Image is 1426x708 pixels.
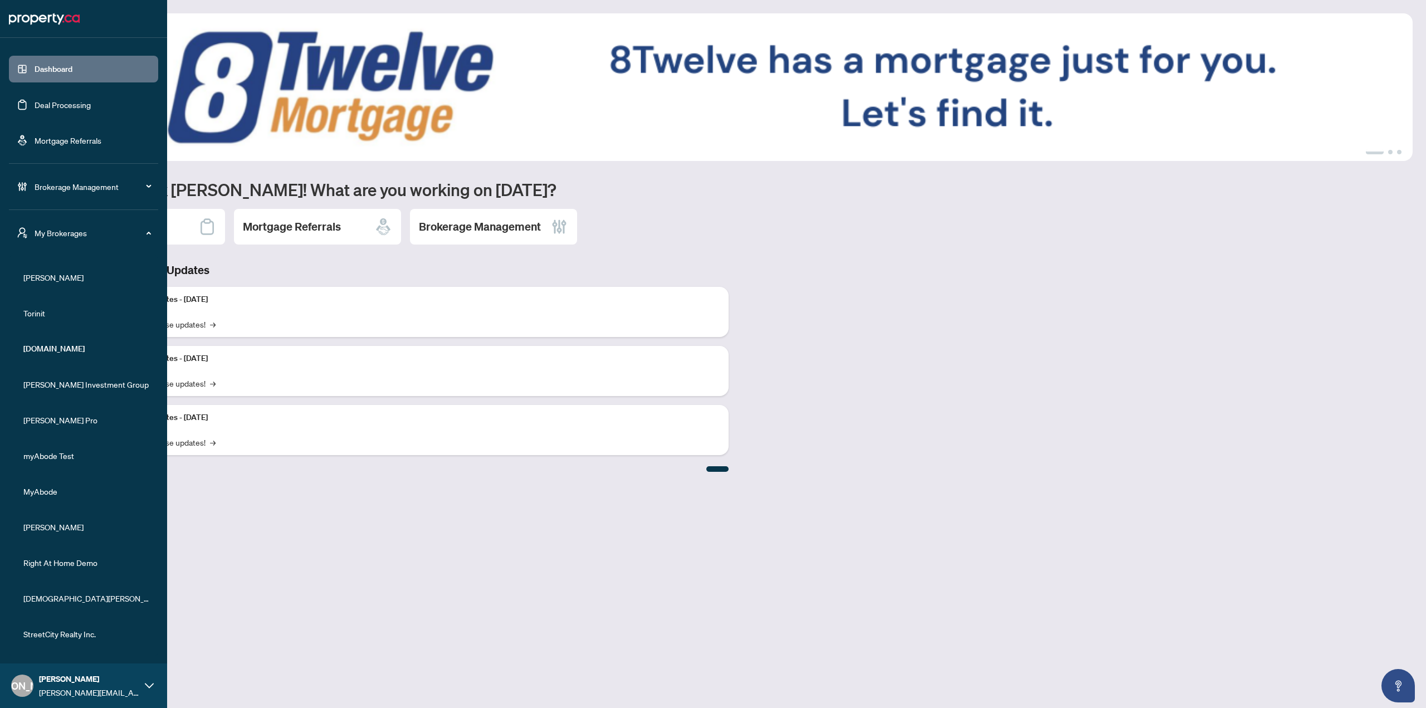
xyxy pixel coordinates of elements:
span: Torinit [23,307,150,319]
h2: Mortgage Referrals [243,219,341,235]
img: Slide 0 [58,13,1413,161]
a: Mortgage Referrals [35,135,101,145]
span: [DEMOGRAPHIC_DATA][PERSON_NAME] Realty [23,592,150,604]
span: [DOMAIN_NAME] [23,343,150,355]
span: StreetCity Realty Inc. [23,628,150,640]
span: [PERSON_NAME] Investment Group [23,378,150,390]
a: Dashboard [35,64,72,74]
span: [PERSON_NAME] Pro [23,414,150,426]
span: [PERSON_NAME] [39,673,139,685]
p: Platform Updates - [DATE] [117,294,720,306]
img: logo [9,10,80,28]
button: 3 [1397,150,1401,154]
h3: Brokerage & Industry Updates [58,262,729,278]
span: [PERSON_NAME][EMAIL_ADDRESS][DOMAIN_NAME] [39,686,139,699]
p: Platform Updates - [DATE] [117,412,720,424]
button: 2 [1388,150,1393,154]
button: Open asap [1381,669,1415,702]
h1: Welcome back [PERSON_NAME]! What are you working on [DATE]? [58,179,1413,200]
span: Brokerage Management [35,180,150,193]
span: → [210,377,216,389]
span: MyAbode [23,485,150,497]
h2: Brokerage Management [419,219,541,235]
span: → [210,436,216,448]
a: Deal Processing [35,100,91,110]
span: [PERSON_NAME] [23,271,150,284]
button: 1 [1366,150,1384,154]
span: user-switch [17,227,28,238]
span: myAbode Test [23,450,150,462]
span: [PERSON_NAME] [23,521,150,533]
span: → [210,318,216,330]
span: Right At Home Demo [23,556,150,569]
p: Platform Updates - [DATE] [117,353,720,365]
span: My Brokerages [35,227,150,239]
